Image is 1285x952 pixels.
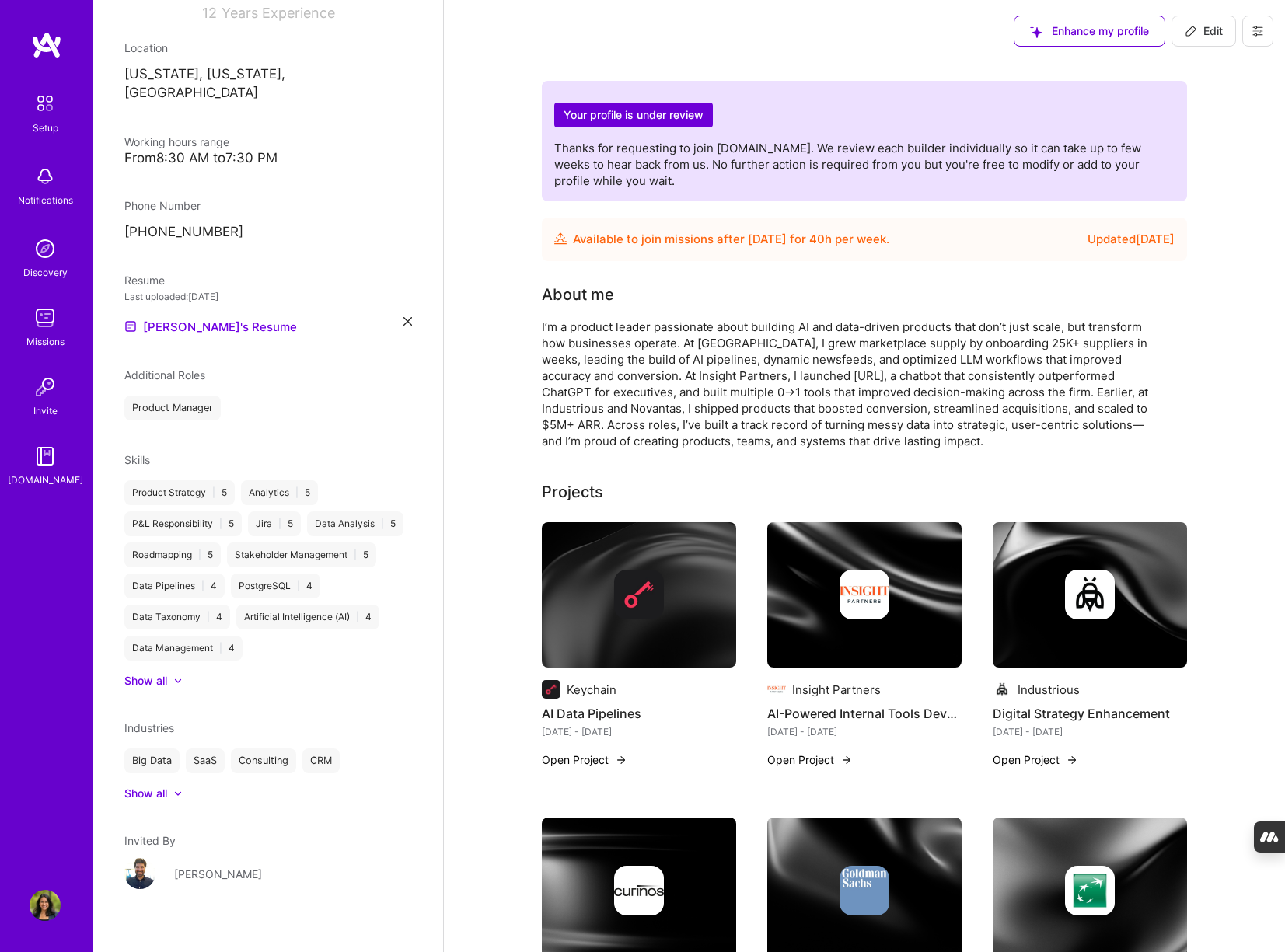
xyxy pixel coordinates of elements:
[124,605,230,629] div: Data Taxonomy 4
[554,103,713,128] h2: Your profile is under review
[124,673,167,689] div: Show all
[993,724,1187,740] div: [DATE] - [DATE]
[124,396,221,420] div: Product Manager
[295,486,299,499] span: |
[1018,682,1080,698] div: Industrious
[124,223,412,242] p: [PHONE_NUMBER]
[809,232,825,246] span: 40
[198,549,201,561] span: |
[18,192,73,208] div: Notifications
[614,866,664,915] img: Company logo
[124,542,221,567] div: Roadmapping 5
[124,40,412,56] div: Location
[542,751,627,768] button: Open Project
[278,518,281,530] span: |
[30,161,61,192] img: bell
[248,511,301,536] div: Jira 5
[31,31,62,59] img: logo
[23,264,68,281] div: Discovery
[30,441,61,472] img: guide book
[30,233,61,264] img: discovery
[615,754,627,766] img: arrow-right
[236,605,379,629] div: Artificial Intelligence (AI) 4
[542,480,603,504] div: Projects
[124,288,412,305] div: Last uploaded: [DATE]
[30,302,61,333] img: teamwork
[124,636,243,661] div: Data Management 4
[792,682,881,698] div: Insight Partners
[219,518,222,530] span: |
[542,319,1164,449] div: I’m a product leader passionate about building AI and data-driven products that don’t just scale,...
[1066,754,1078,766] img: arrow-right
[124,453,150,466] span: Skills
[567,682,616,698] div: Keychain
[124,150,412,166] div: From 8:30 AM to 7:30 PM
[542,283,614,306] div: About me
[26,333,65,350] div: Missions
[202,5,217,21] span: 12
[993,522,1187,668] img: cover
[993,703,1187,724] h4: Digital Strategy Enhancement
[1185,23,1223,39] span: Edit
[840,570,889,619] img: Company logo
[403,317,412,326] i: icon Close
[124,721,174,734] span: Industries
[542,680,560,699] img: Company logo
[840,866,889,915] img: Company logo
[307,511,403,536] div: Data Analysis 5
[124,748,180,773] div: Big Data
[381,518,384,530] span: |
[33,120,58,136] div: Setup
[767,703,962,724] h4: AI-Powered Internal Tools Development
[542,522,736,668] img: cover
[554,232,567,245] img: Availability
[124,274,165,287] span: Resume
[227,542,376,567] div: Stakeholder Management 5
[8,472,83,488] div: [DOMAIN_NAME]
[30,371,61,403] img: Invite
[767,680,786,699] img: Company logo
[186,748,225,773] div: SaaS
[231,748,296,773] div: Consulting
[30,890,61,921] img: User Avatar
[542,724,736,740] div: [DATE] - [DATE]
[33,403,58,419] div: Invite
[1088,230,1175,249] div: Updated [DATE]
[1172,16,1236,47] button: Edit
[124,320,137,333] img: Resume
[573,230,889,249] div: Available to join missions after [DATE] for h per week .
[767,522,962,668] img: cover
[207,611,210,623] span: |
[124,786,167,801] div: Show all
[201,580,204,592] span: |
[542,703,736,724] h4: AI Data Pipelines
[124,834,176,847] span: Invited By
[840,754,853,766] img: arrow-right
[124,65,412,103] p: [US_STATE], [US_STATE], [GEOGRAPHIC_DATA]
[1065,570,1115,619] img: Company logo
[356,611,359,623] span: |
[29,87,61,120] img: setup
[124,511,242,536] div: P&L Responsibility 5
[124,368,205,382] span: Additional Roles
[1030,23,1149,39] span: Enhance my profile
[993,751,1078,768] button: Open Project
[219,642,222,654] span: |
[302,748,340,773] div: CRM
[297,580,300,592] span: |
[124,574,225,598] div: Data Pipelines 4
[124,317,297,336] a: [PERSON_NAME]'s Resume
[222,5,335,21] span: Years Experience
[767,724,962,740] div: [DATE] - [DATE]
[241,480,318,505] div: Analytics 5
[231,574,320,598] div: PostgreSQL 4
[767,751,853,768] button: Open Project
[212,486,215,499] span: |
[124,135,229,148] span: Working hours range
[1014,16,1165,47] button: Enhance my profile
[614,570,664,619] img: Company logo
[1065,866,1115,915] img: Company logo
[354,549,357,561] span: |
[554,141,1141,188] span: Thanks for requesting to join [DOMAIN_NAME]. We review each builder individually so it can take u...
[124,480,235,505] div: Product Strategy 5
